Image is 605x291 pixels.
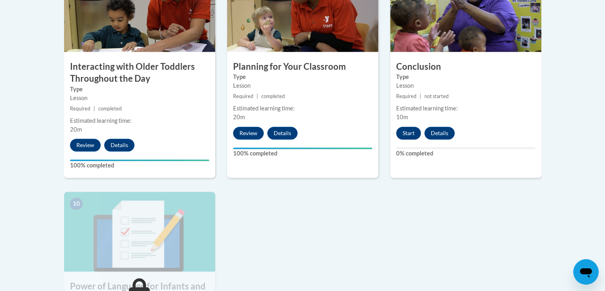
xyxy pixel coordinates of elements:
button: Details [104,139,134,151]
span: 10m [396,114,408,120]
button: Review [70,139,101,151]
span: Required [396,93,416,99]
label: Type [70,85,209,94]
h3: Planning for Your Classroom [227,61,378,73]
div: Lesson [70,94,209,102]
h3: Interacting with Older Toddlers Throughout the Day [64,61,215,85]
label: 100% completed [70,161,209,170]
div: Lesson [396,81,535,90]
label: 100% completed [233,149,372,158]
span: 10 [70,198,83,210]
span: completed [98,106,122,112]
button: Start [396,127,421,140]
span: | [93,106,95,112]
label: Type [233,73,372,81]
button: Details [424,127,455,140]
span: | [420,93,421,99]
div: Estimated learning time: [70,116,209,125]
div: Your progress [70,159,209,161]
iframe: Button to launch messaging window [573,259,599,285]
div: Estimated learning time: [233,104,372,113]
label: 0% completed [396,149,535,158]
div: Estimated learning time: [396,104,535,113]
div: Lesson [233,81,372,90]
span: Required [233,93,253,99]
span: 20m [70,126,82,133]
span: not started [424,93,449,99]
button: Review [233,127,264,140]
h3: Conclusion [390,61,541,73]
label: Type [396,73,535,81]
span: completed [261,93,285,99]
span: Required [70,106,90,112]
span: | [257,93,258,99]
img: Course Image [64,192,215,271]
button: Details [267,127,298,140]
span: 20m [233,114,245,120]
div: Your progress [233,147,372,149]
